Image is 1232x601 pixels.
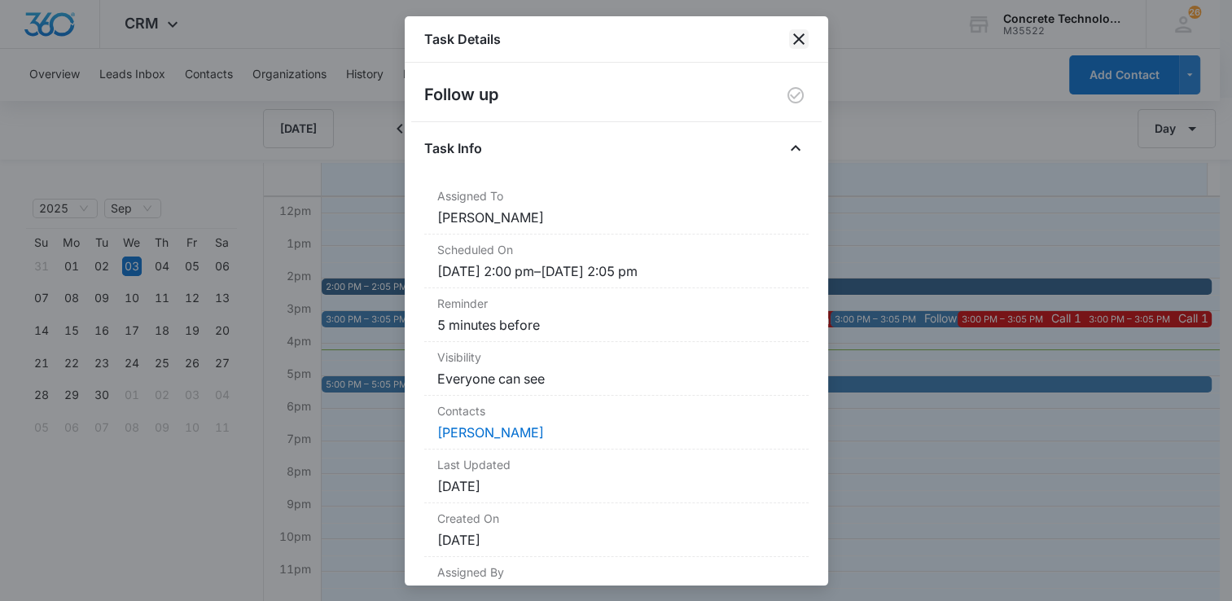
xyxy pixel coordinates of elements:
[424,288,809,342] div: Reminder5 minutes before
[437,424,544,441] a: [PERSON_NAME]
[424,396,809,450] div: Contacts[PERSON_NAME]
[783,135,809,161] button: Close
[424,503,809,557] div: Created On[DATE]
[437,241,796,258] dt: Scheduled On
[437,476,796,496] dd: [DATE]
[437,369,796,388] dd: Everyone can see
[424,138,482,158] h4: Task Info
[437,510,796,527] dt: Created On
[424,29,501,49] h1: Task Details
[437,315,796,335] dd: 5 minutes before
[437,295,796,312] dt: Reminder
[437,349,796,366] dt: Visibility
[424,181,809,235] div: Assigned To[PERSON_NAME]
[424,82,498,108] h2: Follow up
[437,530,796,550] dd: [DATE]
[437,456,796,473] dt: Last Updated
[424,450,809,503] div: Last Updated[DATE]
[437,402,796,419] dt: Contacts
[437,208,796,227] dd: [PERSON_NAME]
[424,235,809,288] div: Scheduled On[DATE] 2:00 pm–[DATE] 2:05 pm
[789,29,809,49] button: close
[437,564,796,581] dt: Assigned By
[437,187,796,204] dt: Assigned To
[437,261,796,281] dd: [DATE] 2:00 pm – [DATE] 2:05 pm
[424,342,809,396] div: VisibilityEveryone can see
